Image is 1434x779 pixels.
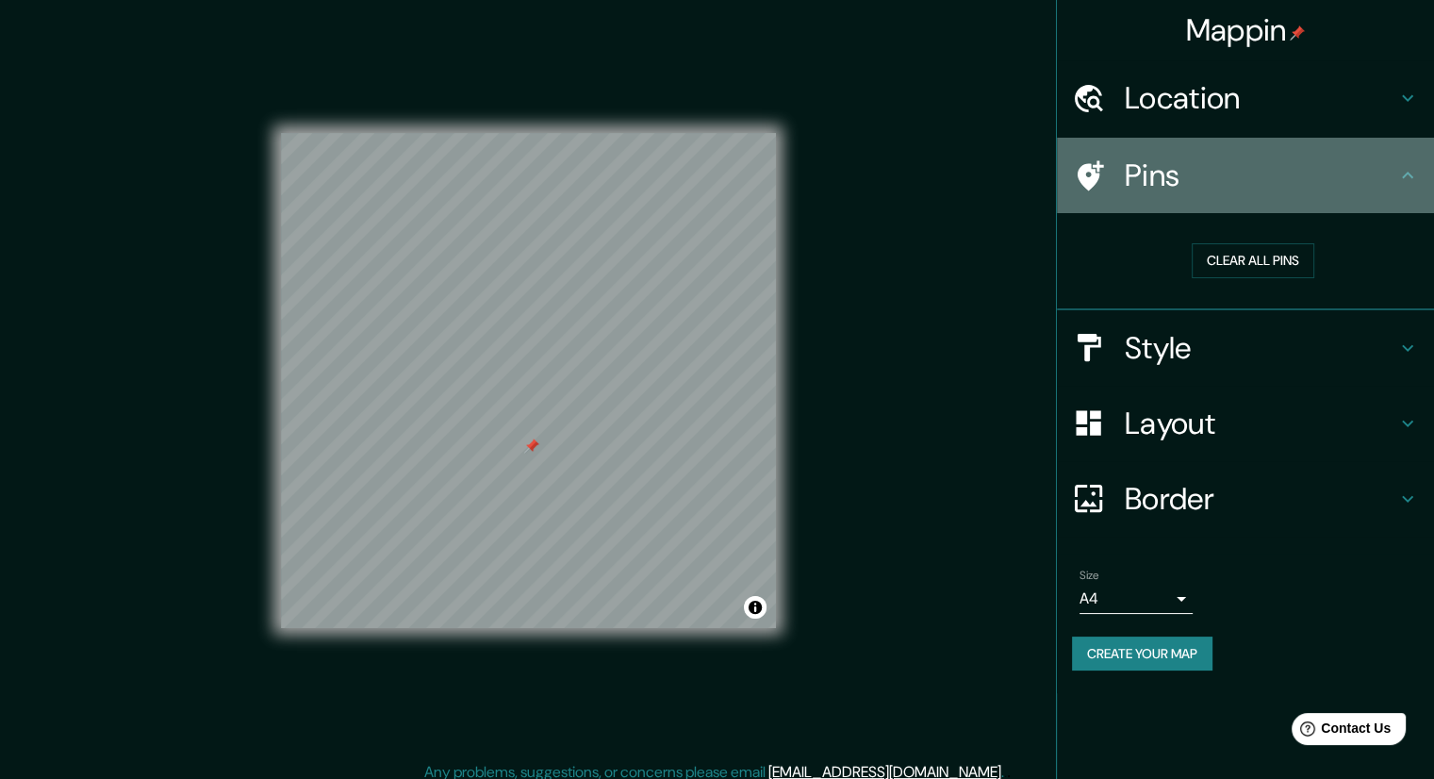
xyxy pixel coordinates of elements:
[1057,461,1434,537] div: Border
[1057,310,1434,386] div: Style
[281,133,776,628] canvas: Map
[1057,60,1434,136] div: Location
[1080,567,1099,583] label: Size
[1125,480,1396,518] h4: Border
[1192,243,1314,278] button: Clear all pins
[1290,25,1305,41] img: pin-icon.png
[744,596,766,619] button: Toggle attribution
[1125,405,1396,442] h4: Layout
[1125,157,1396,194] h4: Pins
[1186,11,1306,49] h4: Mappin
[1080,584,1193,614] div: A4
[1125,329,1396,367] h4: Style
[1057,386,1434,461] div: Layout
[1057,138,1434,213] div: Pins
[1072,637,1212,671] button: Create your map
[1125,79,1396,117] h4: Location
[1266,705,1413,758] iframe: Help widget launcher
